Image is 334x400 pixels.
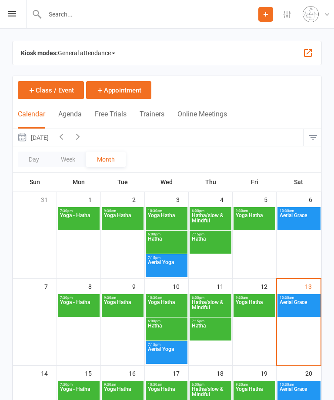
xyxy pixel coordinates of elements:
[140,110,164,129] button: Trainers
[60,209,98,213] span: 7:30pm
[191,213,230,228] span: Hatha/slow & Mindful
[60,383,98,387] span: 7:30pm
[235,213,274,228] span: Yoga Hatha
[60,213,98,228] span: Yoga - Hatha
[88,192,100,206] div: 1
[279,296,319,300] span: 10:30am
[86,152,126,167] button: Month
[50,152,86,167] button: Week
[58,110,82,129] button: Agenda
[42,8,258,20] input: Search...
[132,279,144,293] div: 9
[41,192,57,206] div: 31
[177,110,227,129] button: Online Meetings
[191,383,230,387] span: 6:00pm
[104,383,142,387] span: 9:30am
[21,50,58,56] strong: Kiosk modes:
[13,173,57,191] th: Sun
[191,209,230,213] span: 6:00pm
[147,296,186,300] span: 10:30am
[60,300,98,315] span: Yoga - Hatha
[191,323,230,339] span: Hatha
[277,173,321,191] th: Sat
[104,213,142,228] span: Yoga Hatha
[147,236,186,252] span: Hatha
[60,296,98,300] span: 7:30pm
[191,236,230,252] span: Hatha
[279,213,319,228] span: Aerial Grace
[235,209,274,213] span: 9:30am
[58,46,115,60] span: General attendance
[88,279,100,293] div: 8
[18,110,45,129] button: Calendar
[147,232,186,236] span: 6:00pm
[104,296,142,300] span: 9:30am
[279,300,319,315] span: Aerial Grace
[147,383,186,387] span: 10:30am
[85,366,100,380] div: 15
[279,383,319,387] span: 10:30am
[302,6,319,23] img: thumb_image1710331179.png
[173,279,188,293] div: 10
[235,383,274,387] span: 9:30am
[191,300,230,315] span: Hatha/slow & Mindful
[57,173,101,191] th: Mon
[261,279,276,293] div: 12
[147,256,186,260] span: 7:15pm
[279,209,319,213] span: 10:30am
[217,279,232,293] div: 11
[147,319,186,323] span: 6:00pm
[147,209,186,213] span: 10:30am
[44,279,57,293] div: 7
[13,129,53,146] button: [DATE]
[147,300,186,315] span: Yoga Hatha
[41,366,57,380] div: 14
[18,81,84,99] button: Class / Event
[147,323,186,339] span: Hatha
[18,152,50,167] button: Day
[101,173,145,191] th: Tue
[217,366,232,380] div: 18
[220,192,232,206] div: 4
[305,279,321,293] div: 13
[147,213,186,228] span: Yoga Hatha
[95,110,127,129] button: Free Trials
[191,232,230,236] span: 7:15pm
[173,366,188,380] div: 17
[132,192,144,206] div: 2
[264,192,276,206] div: 5
[261,366,276,380] div: 19
[86,81,151,99] button: Appointment
[305,366,321,380] div: 20
[176,192,188,206] div: 3
[191,296,230,300] span: 6:00pm
[235,300,274,315] span: Yoga Hatha
[147,343,186,347] span: 7:15pm
[309,192,321,206] div: 6
[191,319,230,323] span: 7:15pm
[104,209,142,213] span: 9:30am
[189,173,233,191] th: Thu
[129,366,144,380] div: 16
[145,173,189,191] th: Wed
[233,173,277,191] th: Fri
[147,260,186,275] span: Aerial Yoga
[235,296,274,300] span: 9:30am
[147,347,186,362] span: Aerial Yoga
[104,300,142,315] span: Yoga Hatha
